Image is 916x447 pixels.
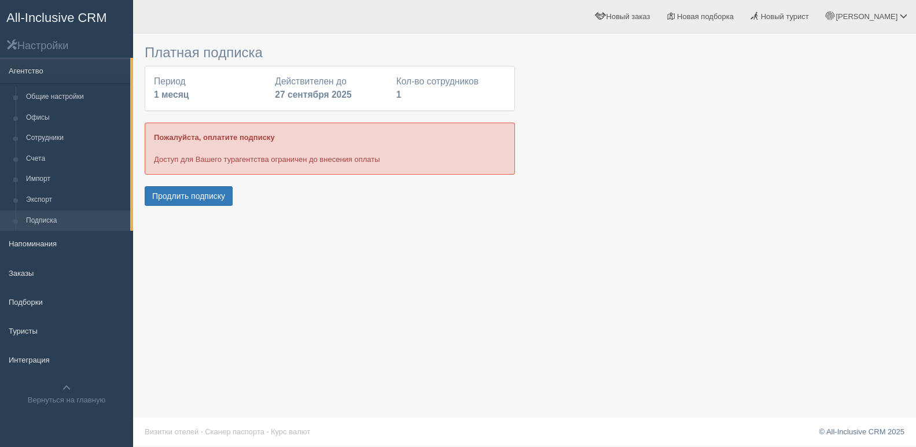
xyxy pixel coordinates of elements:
b: Пожалуйста, оплатите подписку [154,133,275,142]
b: 27 сентября 2025 [275,90,351,99]
a: Импорт [21,169,130,190]
a: Курс валют [271,427,310,436]
span: Новый турист [761,12,809,21]
a: Счета [21,149,130,169]
b: 1 [396,90,402,99]
div: Период [148,75,269,102]
a: Сотрудники [21,128,130,149]
button: Продлить подписку [145,186,233,206]
a: All-Inclusive CRM [1,1,133,32]
span: Новая подборка [677,12,734,21]
div: Доступ для Вашего турагентства ограничен до внесения оплаты [145,123,515,174]
span: · [267,427,269,436]
span: · [201,427,203,436]
h3: Платная подписка [145,45,515,60]
a: © All-Inclusive CRM 2025 [819,427,904,436]
div: Действителен до [269,75,390,102]
a: Офисы [21,108,130,128]
a: Экспорт [21,190,130,210]
a: Общие настройки [21,87,130,108]
a: Визитки отелей [145,427,198,436]
span: All-Inclusive CRM [6,10,107,25]
span: Новый заказ [606,12,650,21]
a: Подписка [21,210,130,231]
span: [PERSON_NAME] [836,12,897,21]
div: Кол-во сотрудников [391,75,512,102]
b: 1 месяц [154,90,189,99]
a: Сканер паспорта [205,427,264,436]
